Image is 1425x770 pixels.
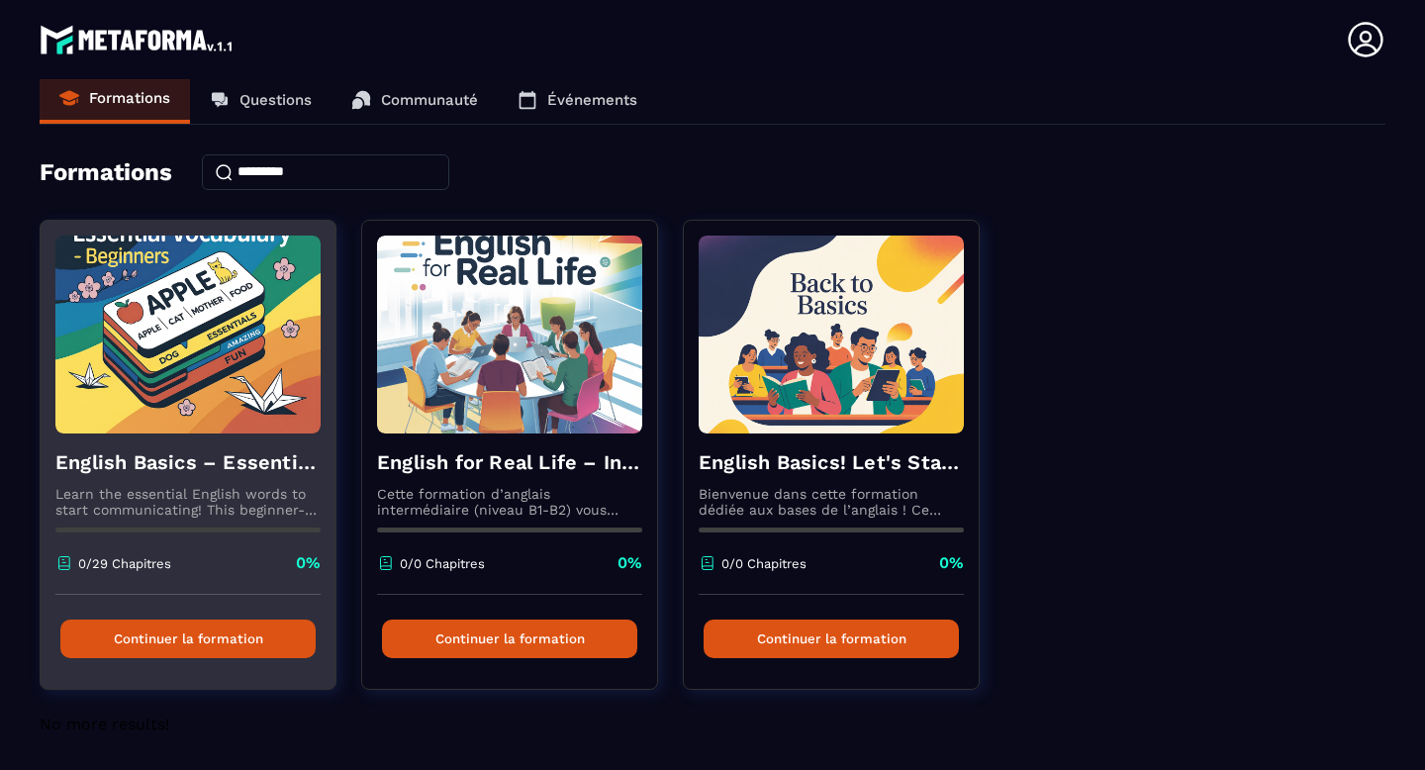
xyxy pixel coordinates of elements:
img: formation-background [55,236,321,433]
p: Événements [547,91,637,109]
p: 0/0 Chapitres [400,556,485,571]
a: formation-backgroundEnglish Basics – Essential Vocabulary for BeginnersLearn the essential Englis... [40,220,361,715]
img: formation-background [377,236,642,433]
button: Continuer la formation [60,620,316,658]
p: Learn the essential English words to start communicating! This beginner-friendly course will help... [55,486,321,518]
button: Continuer la formation [382,620,637,658]
a: Questions [190,76,332,124]
h4: English Basics! Let's Start English. [699,448,964,476]
a: Formations [40,76,190,124]
a: Événements [498,76,657,124]
p: Bienvenue dans cette formation dédiée aux bases de l’anglais ! Ce module a été conçu pour les déb... [699,486,964,518]
p: Formations [89,89,170,107]
p: Communauté [381,91,478,109]
h4: English Basics – Essential Vocabulary for Beginners [55,448,321,476]
a: formation-backgroundEnglish Basics! Let's Start English.Bienvenue dans cette formation dédiée aux... [683,220,1004,715]
img: formation-background [699,236,964,433]
button: Continuer la formation [704,620,959,658]
p: 0/0 Chapitres [721,556,807,571]
p: Cette formation d’anglais intermédiaire (niveau B1-B2) vous aidera à renforcer votre grammaire, e... [377,486,642,518]
p: 0% [617,552,642,574]
span: No more results! [40,715,169,733]
img: logo [40,20,236,59]
p: 0/29 Chapitres [78,556,171,571]
a: formation-backgroundEnglish for Real Life – Intermediate LevelCette formation d’anglais intermédi... [361,220,683,715]
p: 0% [939,552,964,574]
p: Questions [239,91,312,109]
h4: Formations [40,158,172,186]
h4: English for Real Life – Intermediate Level [377,448,642,476]
a: Communauté [332,76,498,124]
p: 0% [296,552,321,574]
